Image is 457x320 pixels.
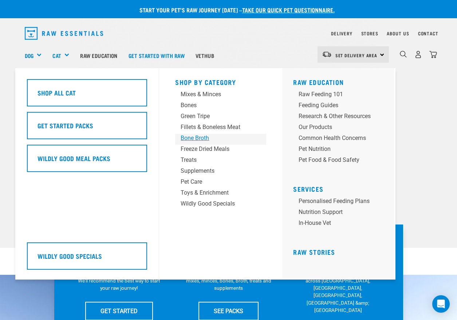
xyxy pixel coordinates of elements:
div: Treats [181,156,249,164]
div: Open Intercom Messenger [432,295,450,313]
h5: Services [293,185,388,191]
a: Treats [175,156,266,167]
div: Pet Nutrition [299,145,371,153]
a: Common Health Concerns [293,134,388,145]
a: Personalised Feeding Plans [293,197,388,208]
div: Freeze Dried Meals [181,145,249,153]
a: Nutrition Support [293,208,388,219]
a: Raw Feeding 101 [293,90,388,101]
div: Fillets & Boneless Meat [181,123,249,132]
a: Raw Education [75,41,123,70]
a: Our Products [293,123,388,134]
div: Research & Other Resources [299,112,371,121]
a: Fillets & Boneless Meat [175,123,266,134]
a: In-house vet [293,219,388,230]
a: Get started with Raw [123,41,190,70]
a: Bone Broth [175,134,266,145]
a: Vethub [190,41,220,70]
a: Stores [361,32,378,35]
div: Bone Broth [181,134,249,143]
div: Bones [181,101,249,110]
h5: Get Started Packs [38,121,93,130]
a: Delivery [331,32,352,35]
img: user.png [414,51,422,58]
a: GET STARTED [85,302,153,320]
a: Feeding Guides [293,101,388,112]
a: Research & Other Resources [293,112,388,123]
div: Common Health Concerns [299,134,371,143]
img: home-icon@2x.png [429,51,437,58]
a: Get Started Packs [27,112,147,145]
a: Cat [52,51,61,60]
a: Toys & Enrichment [175,188,266,199]
span: Set Delivery Area [335,54,378,56]
a: Wildly Good Specials [27,242,147,275]
a: About Us [387,32,409,35]
div: Green Tripe [181,112,249,121]
a: SEE PACKS [198,302,259,320]
p: We have 17 stores specialising in raw pet food &amp; nutritional advice across [GEOGRAPHIC_DATA],... [295,262,381,314]
a: Pet Nutrition [293,145,388,156]
a: Raw Stories [293,250,335,254]
a: Raw Education [293,80,344,84]
div: Raw Feeding 101 [299,90,371,99]
img: van-moving.png [322,51,332,58]
nav: dropdown navigation [19,24,438,43]
a: Contact [418,32,438,35]
a: Green Tripe [175,112,266,123]
h5: Wildly Good Meal Packs [38,153,110,163]
div: Mixes & Minces [181,90,249,99]
a: Freeze Dried Meals [175,145,266,156]
img: home-icon-1@2x.png [400,51,407,58]
a: Pet Care [175,177,266,188]
div: Pet Care [181,177,249,186]
div: Toys & Enrichment [181,188,249,197]
h5: Shop All Cat [38,88,76,97]
div: Supplements [181,167,249,175]
a: Pet Food & Food Safety [293,156,388,167]
a: Supplements [175,167,266,177]
a: Shop All Cat [27,79,147,112]
h5: Wildly Good Specials [38,251,102,261]
h5: Shop By Category [175,78,266,84]
div: Wildly Good Specials [181,199,249,208]
img: Raw Essentials Logo [25,27,103,40]
div: Feeding Guides [299,101,371,110]
a: Wildly Good Specials [175,199,266,210]
a: Mixes & Minces [175,90,266,101]
a: Dog [25,51,34,60]
a: Bones [175,101,266,112]
div: Our Products [299,123,371,132]
div: Pet Food & Food Safety [299,156,371,164]
a: Wildly Good Meal Packs [27,145,147,177]
a: take our quick pet questionnaire. [242,8,335,11]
